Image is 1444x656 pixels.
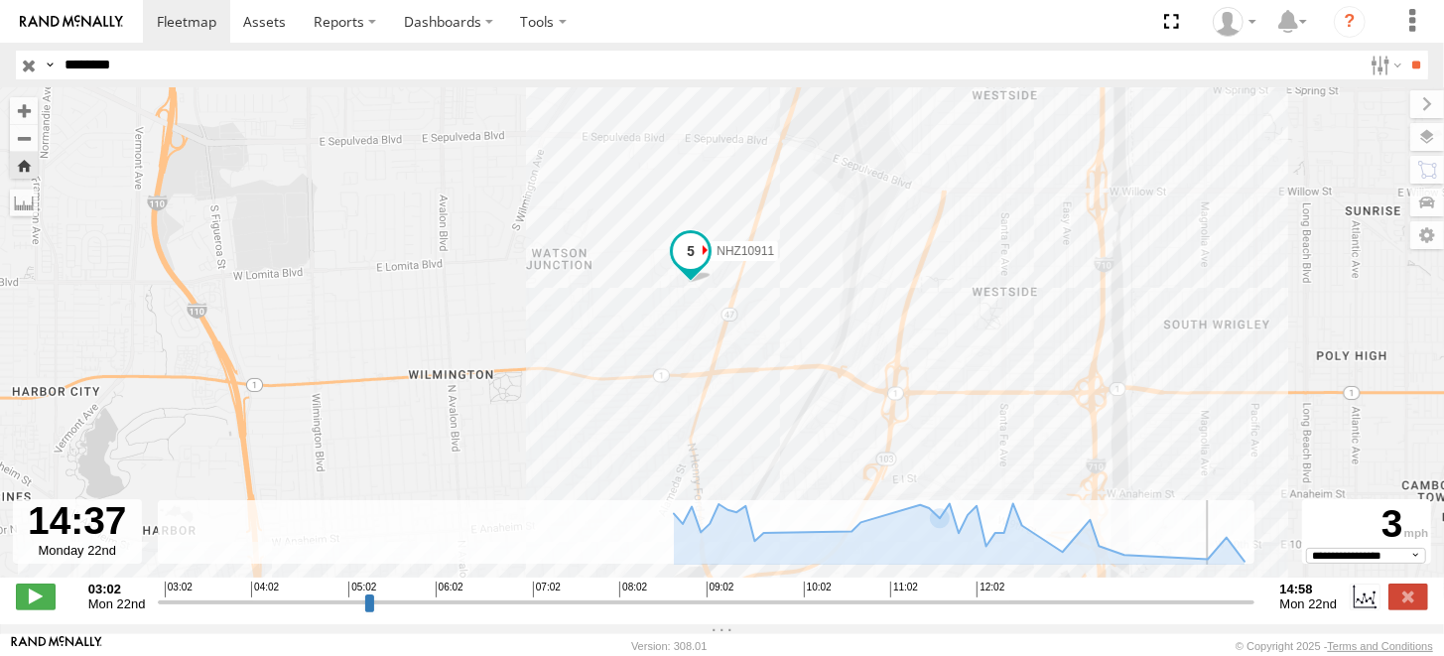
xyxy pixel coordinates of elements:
div: Version: 308.01 [631,640,707,652]
span: 04:02 [251,582,279,597]
div: Zulema McIntosch [1206,7,1263,37]
strong: 03:02 [88,582,146,596]
label: Close [1388,584,1428,609]
span: 08:02 [619,582,647,597]
span: 12:02 [977,582,1004,597]
span: 10:02 [804,582,832,597]
span: 07:02 [533,582,561,597]
label: Measure [10,189,38,216]
span: Mon 22nd Sep 2025 [1280,596,1338,611]
a: Terms and Conditions [1328,640,1433,652]
div: 3 [1305,502,1428,548]
span: 11:02 [890,582,918,597]
span: 09:02 [707,582,734,597]
span: 06:02 [436,582,463,597]
span: 05:02 [348,582,376,597]
button: Zoom Home [10,152,38,179]
label: Search Query [42,51,58,79]
a: Visit our Website [11,636,102,656]
img: rand-logo.svg [20,15,123,29]
label: Map Settings [1410,221,1444,249]
strong: 14:58 [1280,582,1338,596]
span: 03:02 [165,582,193,597]
label: Search Filter Options [1363,51,1405,79]
div: © Copyright 2025 - [1236,640,1433,652]
span: NHZ10911 [717,243,774,257]
span: Mon 22nd Sep 2025 [88,596,146,611]
button: Zoom out [10,124,38,152]
label: Play/Stop [16,584,56,609]
button: Zoom in [10,97,38,124]
i: ? [1334,6,1366,38]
